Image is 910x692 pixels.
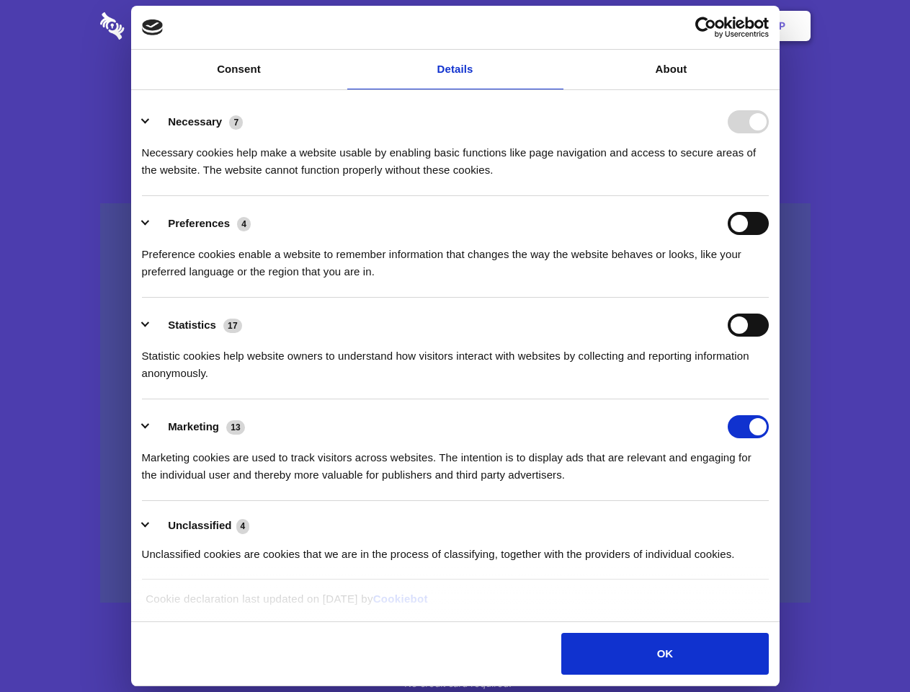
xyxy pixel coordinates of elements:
button: Unclassified (4) [142,517,259,535]
img: logo [142,19,164,35]
label: Preferences [168,217,230,229]
button: Statistics (17) [142,314,251,337]
span: 7 [229,115,243,130]
a: Wistia video thumbnail [100,203,811,603]
a: Login [653,4,716,48]
button: OK [561,633,768,675]
a: Consent [131,50,347,89]
label: Statistics [168,319,216,331]
div: Marketing cookies are used to track visitors across websites. The intention is to display ads tha... [142,438,769,484]
a: Pricing [423,4,486,48]
span: 17 [223,319,242,333]
div: Cookie declaration last updated on [DATE] by [135,590,775,618]
div: Unclassified cookies are cookies that we are in the process of classifying, together with the pro... [142,535,769,563]
label: Necessary [168,115,222,128]
a: About [563,50,780,89]
div: Necessary cookies help make a website usable by enabling basic functions like page navigation and... [142,133,769,179]
div: Statistic cookies help website owners to understand how visitors interact with websites by collec... [142,337,769,382]
iframe: Drift Widget Chat Controller [838,620,893,675]
span: 4 [236,519,250,533]
h4: Auto-redaction of sensitive data, encrypted data sharing and self-destructing private chats. Shar... [100,131,811,179]
button: Preferences (4) [142,212,260,235]
a: Details [347,50,563,89]
h1: Eliminate Slack Data Loss. [100,65,811,117]
span: 4 [237,217,251,231]
div: Preference cookies enable a website to remember information that changes the way the website beha... [142,235,769,280]
a: Usercentrics Cookiebot - opens in a new window [643,17,769,38]
a: Cookiebot [373,593,428,605]
img: logo-wordmark-white-trans-d4663122ce5f474addd5e946df7df03e33cb6a1c49d2221995e7729f52c070b2.svg [100,12,223,40]
label: Marketing [168,420,219,432]
a: Contact [584,4,651,48]
button: Necessary (7) [142,110,252,133]
span: 13 [226,420,245,435]
button: Marketing (13) [142,415,254,438]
